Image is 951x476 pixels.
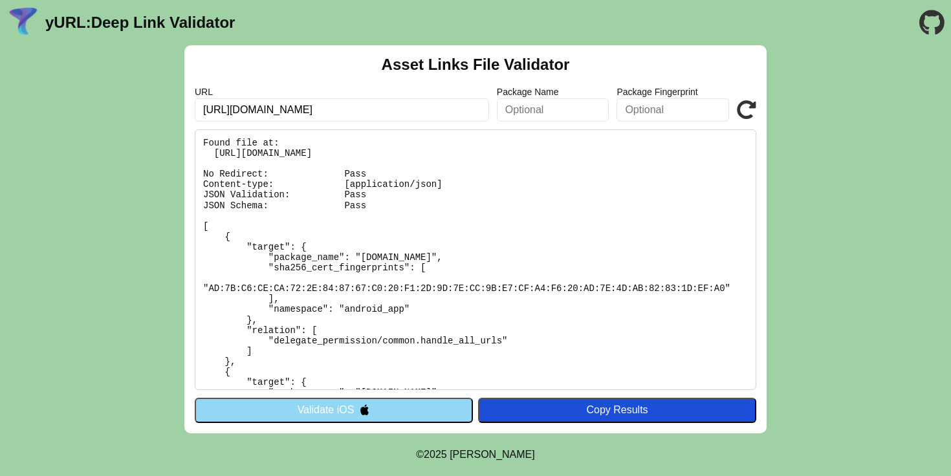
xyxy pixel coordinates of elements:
img: yURL Logo [6,6,40,39]
h2: Asset Links File Validator [382,56,570,74]
footer: © [416,433,534,476]
label: Package Name [497,87,609,97]
pre: Found file at: [URL][DOMAIN_NAME] No Redirect: Pass Content-type: [application/json] JSON Validat... [195,129,756,390]
a: yURL:Deep Link Validator [45,14,235,32]
div: Copy Results [485,404,750,416]
input: Optional [497,98,609,122]
button: Copy Results [478,398,756,422]
button: Validate iOS [195,398,473,422]
span: 2025 [424,449,447,460]
label: Package Fingerprint [617,87,729,97]
a: Michael Ibragimchayev's Personal Site [450,449,535,460]
input: Optional [617,98,729,122]
img: appleIcon.svg [359,404,370,415]
label: URL [195,87,489,97]
input: Required [195,98,489,122]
